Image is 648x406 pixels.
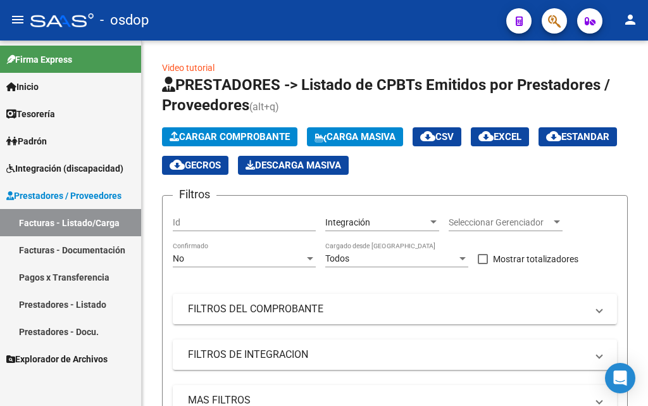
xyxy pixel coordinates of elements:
[493,251,578,267] span: Mostrar totalizadores
[6,53,72,67] span: Firma Express
[162,63,215,73] a: Video tutorial
[170,131,290,143] span: Cargar Comprobante
[173,339,617,370] mat-expansion-panel-header: FILTROS DE INTEGRACION
[605,363,635,393] div: Open Intercom Messenger
[546,129,561,144] mat-icon: cloud_download
[170,157,185,172] mat-icon: cloud_download
[325,253,349,263] span: Todos
[162,76,610,114] span: PRESTADORES -> Listado de CPBTs Emitidos por Prestadores / Proveedores
[6,352,108,366] span: Explorador de Archivos
[188,348,587,362] mat-panel-title: FILTROS DE INTEGRACION
[162,156,228,175] button: Gecros
[10,12,25,27] mat-icon: menu
[478,131,521,143] span: EXCEL
[420,129,435,144] mat-icon: cloud_download
[413,127,461,146] button: CSV
[173,186,216,203] h3: Filtros
[100,6,149,34] span: - osdop
[6,189,121,203] span: Prestadores / Proveedores
[6,107,55,121] span: Tesorería
[546,131,609,143] span: Estandar
[478,129,494,144] mat-icon: cloud_download
[307,127,403,146] button: Carga Masiva
[6,134,47,148] span: Padrón
[471,127,529,146] button: EXCEL
[173,253,184,263] span: No
[420,131,454,143] span: CSV
[170,160,221,171] span: Gecros
[173,294,617,324] mat-expansion-panel-header: FILTROS DEL COMPROBANTE
[246,160,341,171] span: Descarga Masiva
[539,127,617,146] button: Estandar
[449,217,551,228] span: Seleccionar Gerenciador
[162,127,297,146] button: Cargar Comprobante
[238,156,349,175] button: Descarga Masiva
[325,217,370,227] span: Integración
[188,302,587,316] mat-panel-title: FILTROS DEL COMPROBANTE
[623,12,638,27] mat-icon: person
[6,80,39,94] span: Inicio
[6,162,123,175] span: Integración (discapacidad)
[315,131,396,143] span: Carga Masiva
[238,156,349,175] app-download-masive: Descarga masiva de comprobantes (adjuntos)
[249,101,279,113] span: (alt+q)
